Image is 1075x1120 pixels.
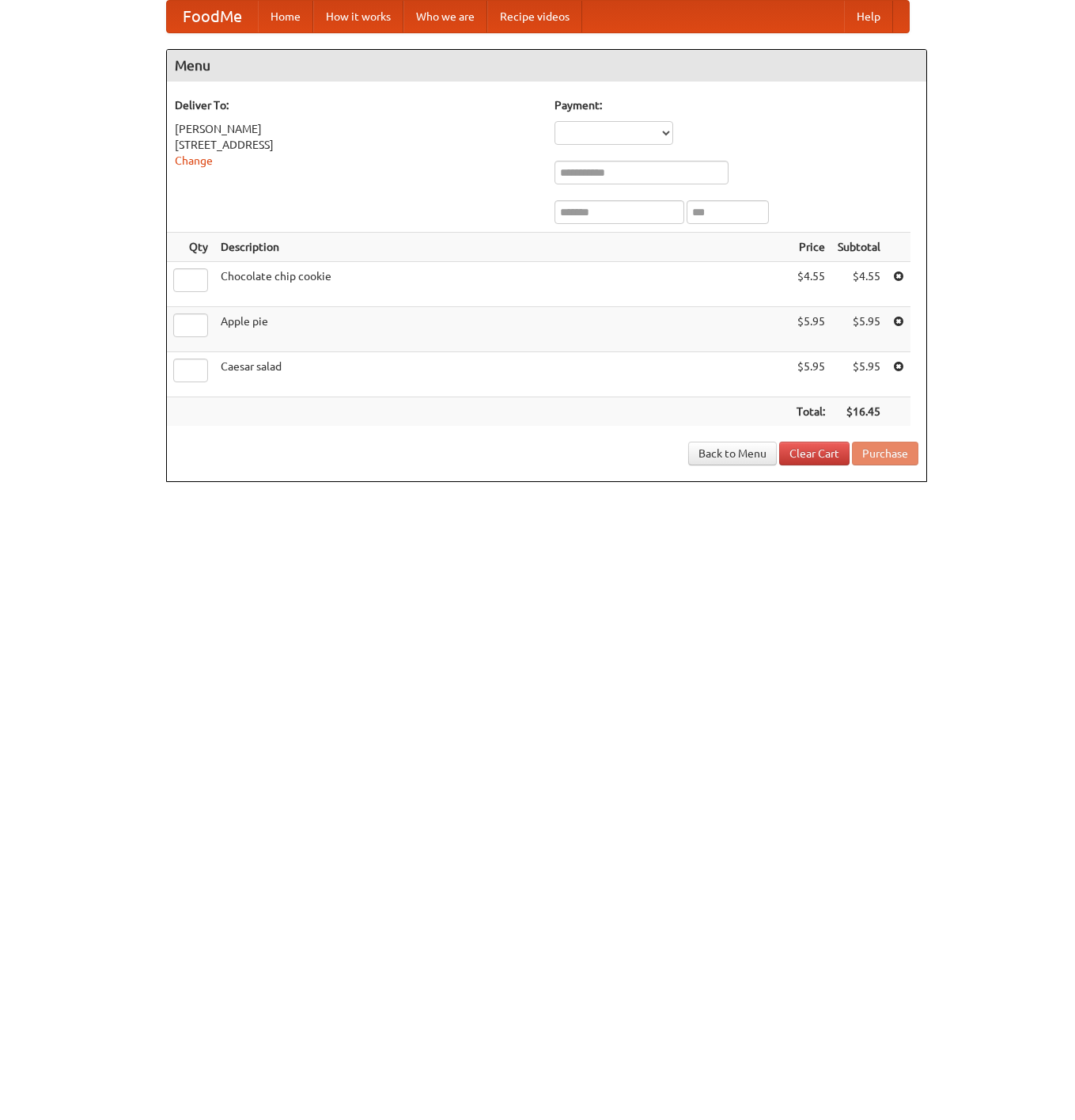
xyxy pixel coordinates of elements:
[555,97,918,113] h5: Payment:
[403,1,487,32] a: Who we are
[214,352,790,397] td: Caesar salad
[790,307,831,352] td: $5.95
[790,233,831,262] th: Price
[790,262,831,307] td: $4.55
[214,307,790,352] td: Apple pie
[831,397,887,427] th: $16.45
[487,1,582,32] a: Recipe videos
[313,1,403,32] a: How it works
[175,121,539,137] div: [PERSON_NAME]
[688,442,777,465] a: Back to Menu
[844,1,893,32] a: Help
[175,137,539,153] div: [STREET_ADDRESS]
[831,233,887,262] th: Subtotal
[175,154,213,167] a: Change
[258,1,313,32] a: Home
[167,50,926,82] h4: Menu
[831,352,887,397] td: $5.95
[167,233,214,262] th: Qty
[831,262,887,307] td: $4.55
[852,442,918,465] button: Purchase
[214,233,790,262] th: Description
[175,97,539,113] h5: Deliver To:
[214,262,790,307] td: Chocolate chip cookie
[167,1,258,32] a: FoodMe
[831,307,887,352] td: $5.95
[790,397,831,427] th: Total:
[779,442,850,465] a: Clear Cart
[790,352,831,397] td: $5.95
